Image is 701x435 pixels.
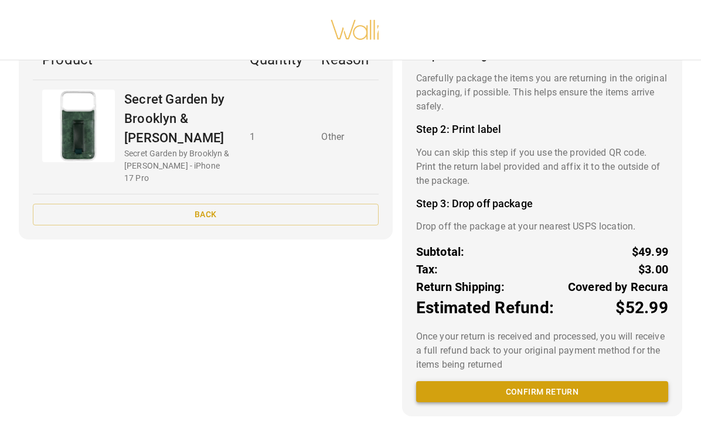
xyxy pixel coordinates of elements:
[416,220,668,234] p: Drop off the package at your nearest USPS location.
[321,130,369,144] p: Other
[568,278,668,296] p: Covered by Recura
[124,90,231,148] p: Secret Garden by Brooklyn & [PERSON_NAME]
[250,130,303,144] p: 1
[615,296,668,320] p: $52.99
[416,123,668,136] h4: Step 2: Print label
[33,204,379,225] button: Back
[638,261,668,278] p: $3.00
[321,49,369,70] p: Reason
[416,197,668,210] h4: Step 3: Drop off package
[416,261,438,278] p: Tax:
[330,5,380,55] img: walli-inc.myshopify.com
[416,330,668,372] p: Once your return is received and processed, you will receive a full refund back to your original ...
[632,243,668,261] p: $49.99
[416,243,465,261] p: Subtotal:
[250,49,303,70] p: Quantity
[416,71,668,114] p: Carefully package the items you are returning in the original packaging, if possible. This helps ...
[124,148,231,184] p: Secret Garden by Brooklyn & [PERSON_NAME] - iPhone 17 Pro
[416,381,668,403] button: Confirm return
[416,296,554,320] p: Estimated Refund:
[416,146,668,188] p: You can skip this step if you use the provided QR code. Print the return label provided and affix...
[42,49,231,70] p: Product
[416,278,505,296] p: Return Shipping:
